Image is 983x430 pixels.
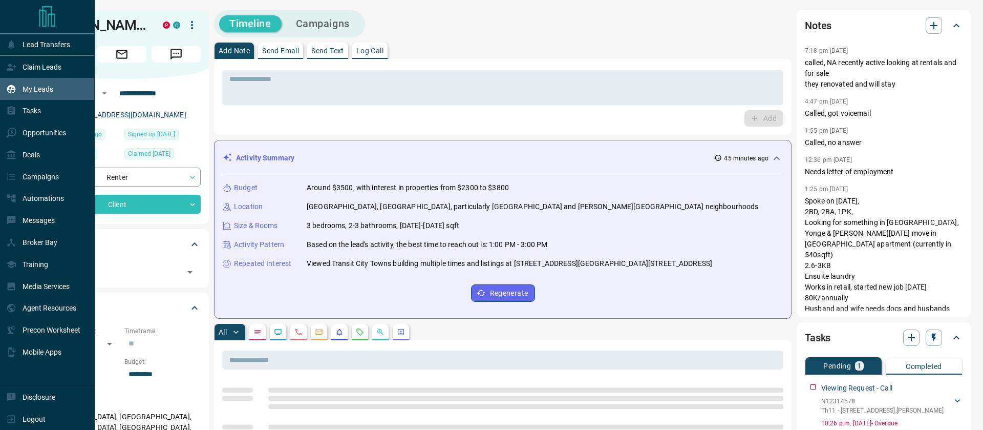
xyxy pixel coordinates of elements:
p: Budget: [124,357,201,366]
p: Viewing Request - Call [821,383,892,394]
h2: Tasks [805,330,830,346]
svg: Lead Browsing Activity [274,328,282,336]
div: property.ca [163,22,170,29]
button: Open [183,265,197,279]
p: N12314578 [821,397,944,406]
h2: Notes [805,17,831,34]
p: Pending [823,362,851,370]
span: Email [97,46,146,63]
p: Spoke on [DATE], 2BD, 2BA, 1PK, Looking for something in [GEOGRAPHIC_DATA], Yonge & [PERSON_NAME]... [805,196,963,325]
svg: Requests [356,328,364,336]
span: Signed up [DATE] [128,129,175,139]
span: Claimed [DATE] [128,149,170,159]
div: Sun Apr 16 2017 [124,129,201,143]
p: 1 [857,362,861,370]
span: Message [152,46,201,63]
div: Client [43,195,201,214]
p: 12:36 pm [DATE] [805,156,852,163]
p: 7:18 pm [DATE] [805,47,848,54]
p: All [219,329,227,336]
div: condos.ca [173,22,180,29]
div: Notes [805,13,963,38]
svg: Calls [294,328,303,336]
p: 10:26 p.m. [DATE] - Overdue [821,419,963,428]
p: Based on the lead's activity, the best time to reach out is: 1:00 PM - 3:00 PM [307,239,547,250]
p: Budget [234,182,258,193]
button: Regenerate [471,284,535,302]
p: Timeframe: [124,326,201,336]
p: 1:55 pm [DATE] [805,127,848,134]
p: [GEOGRAPHIC_DATA], [GEOGRAPHIC_DATA], particularly [GEOGRAPHIC_DATA] and [PERSON_NAME][GEOGRAPHIC... [307,201,759,212]
svg: Notes [253,328,262,336]
button: Campaigns [286,15,360,32]
svg: Opportunities [376,328,384,336]
button: Open [98,87,111,99]
p: 1:25 pm [DATE] [805,186,848,193]
p: Called, got voicemail [805,108,963,119]
p: called, NA recently active looking at rentals and for sale they renovated and will stay [805,57,963,90]
svg: Listing Alerts [335,328,344,336]
div: Tags [43,232,201,257]
p: Log Call [356,47,383,54]
button: Timeline [219,15,282,32]
p: Called, no answer [805,137,963,148]
p: Activity Summary [236,153,294,163]
p: Th11 - [STREET_ADDRESS] , [PERSON_NAME] [821,406,944,415]
p: Activity Pattern [234,239,284,250]
svg: Agent Actions [397,328,405,336]
div: Criteria [43,296,201,320]
p: Send Text [311,47,344,54]
div: Renter [43,168,201,187]
p: Add Note [219,47,250,54]
p: Completed [906,363,942,370]
p: 4:47 pm [DATE] [805,98,848,105]
p: Size & Rooms [234,220,278,231]
div: N12314578Th11 - [STREET_ADDRESS],[PERSON_NAME] [821,395,963,417]
p: Areas Searched: [43,399,201,408]
div: Activity Summary45 minutes ago [223,149,783,168]
div: Tasks [805,325,963,350]
p: 3 bedrooms, 2-3 bathrooms, [DATE]-[DATE] sqft [307,220,459,231]
svg: Emails [315,328,323,336]
p: Around $3500, with interest in properties from $2300 to $3800 [307,182,509,193]
div: Thu Nov 04 2021 [124,148,201,162]
p: Location [234,201,263,212]
p: Send Email [262,47,299,54]
p: 45 minutes ago [724,154,768,163]
h1: [PERSON_NAME] [43,17,147,33]
p: Viewed Transit City Towns building multiple times and listings at [STREET_ADDRESS][GEOGRAPHIC_DAT... [307,258,712,269]
p: Needs letter of employment [805,167,963,177]
p: Repeated Interest [234,258,291,269]
a: [EMAIL_ADDRESS][DOMAIN_NAME] [71,111,186,119]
